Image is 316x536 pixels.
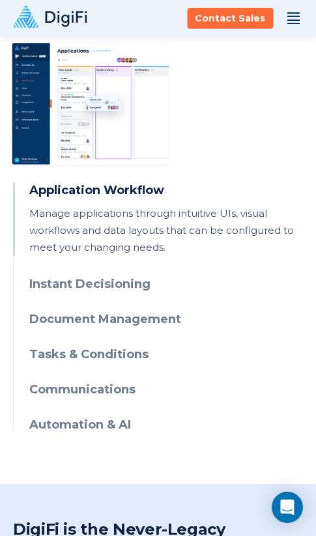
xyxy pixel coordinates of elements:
img: Application Workflow_compact [10,41,169,169]
h3: Automation & AI [29,417,303,432]
h3: Application Workflow [29,183,303,197]
h3: Instant Decisioning [29,277,303,291]
div: Open Intercom Messenger [272,492,303,523]
div: Contact Sales [195,12,265,25]
button: Contact Sales [187,8,273,29]
p: Manage applications through intuitive UIs, visual workflows and data layouts that can be configur... [29,205,303,256]
h3: Communications [29,382,303,397]
h3: Tasks & Conditions [29,347,303,361]
h3: Document Management [29,312,303,326]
